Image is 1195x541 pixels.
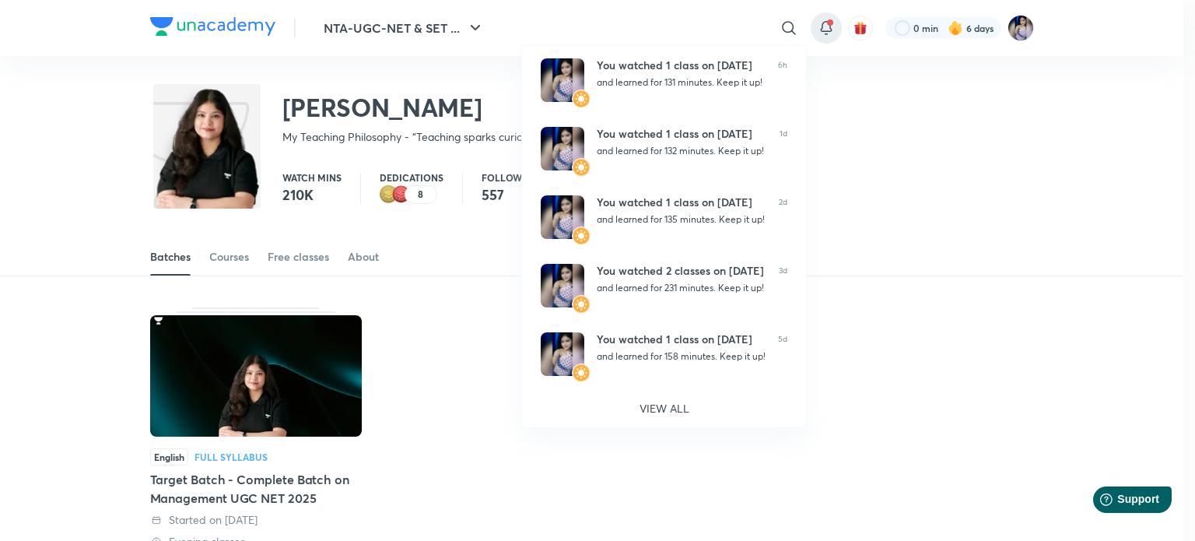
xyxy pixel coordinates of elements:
[597,144,767,158] div: and learned for 132 minutes. Keep it up!
[780,127,787,170] span: 1d
[778,58,787,102] span: 6h
[522,114,806,183] a: AvatarAvatarYou watched 1 class on [DATE]and learned for 132 minutes. Keep it up!1d
[640,400,689,416] p: VIEW ALL
[572,90,590,108] img: Avatar
[597,58,766,72] div: You watched 1 class on [DATE]
[597,264,766,278] div: You watched 2 classes on [DATE]
[778,332,787,376] span: 5d
[522,183,806,251] a: AvatarAvatarYou watched 1 class on [DATE]and learned for 135 minutes. Keep it up!2d
[572,295,590,314] img: Avatar
[597,350,766,364] div: and learned for 158 minutes. Keep it up!
[597,332,766,346] div: You watched 1 class on [DATE]
[779,195,787,239] span: 2d
[597,195,766,209] div: You watched 1 class on [DATE]
[541,332,584,376] img: Avatar
[779,264,787,307] span: 3d
[541,264,584,307] img: Avatar
[597,76,766,90] div: and learned for 131 minutes. Keep it up!
[541,58,584,102] img: Avatar
[572,364,590,382] img: Avatar
[541,195,584,239] img: Avatar
[597,127,767,141] div: You watched 1 class on [DATE]
[597,281,766,295] div: and learned for 231 minutes. Keep it up!
[522,320,806,388] a: AvatarAvatarYou watched 1 class on [DATE]and learned for 158 minutes. Keep it up!5d
[522,46,806,114] a: AvatarAvatarYou watched 1 class on [DATE]and learned for 131 minutes. Keep it up!6h
[597,213,766,227] div: and learned for 135 minutes. Keep it up!
[1057,480,1178,524] iframe: Help widget launcher
[522,251,806,320] a: AvatarAvatarYou watched 2 classes on [DATE]and learned for 231 minutes. Keep it up!3d
[572,227,590,245] img: Avatar
[572,158,590,177] img: Avatar
[541,127,584,170] img: Avatar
